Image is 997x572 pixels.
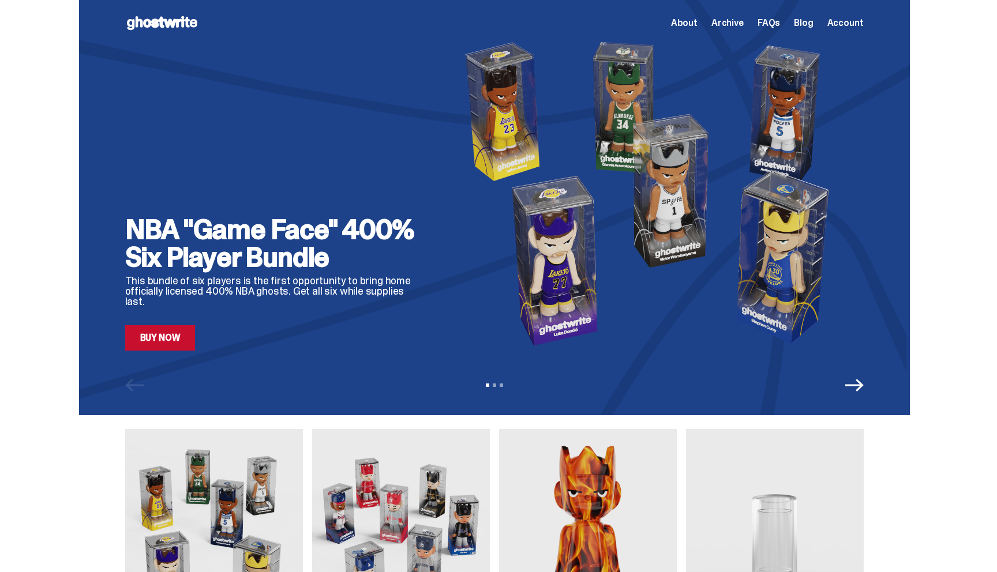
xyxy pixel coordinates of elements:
a: Account [827,18,864,28]
a: FAQs [758,18,780,28]
button: View slide 2 [493,383,496,387]
button: Next [845,376,864,394]
img: NBA "Game Face" 400% Six Player Bundle [444,36,864,351]
p: This bundle of six players is the first opportunity to bring home officially licensed 400% NBA gh... [125,276,425,307]
a: Blog [794,18,813,28]
h2: NBA "Game Face" 400% Six Player Bundle [125,216,425,271]
button: View slide 1 [486,383,489,387]
button: View slide 3 [500,383,503,387]
a: About [671,18,698,28]
a: Archive [711,18,744,28]
a: Buy Now [125,325,196,351]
